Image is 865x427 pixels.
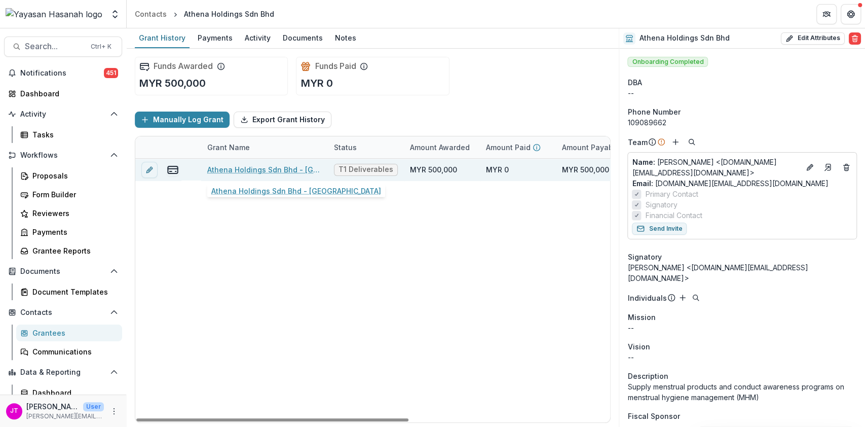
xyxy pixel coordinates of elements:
button: Search... [4,37,122,57]
p: Team [627,137,647,148]
div: Proposals [32,170,114,181]
span: DBA [627,77,642,88]
a: Email: [DOMAIN_NAME][EMAIL_ADDRESS][DOMAIN_NAME] [632,178,828,189]
button: Notifications451 [4,65,122,81]
span: Email: [632,179,653,188]
a: Document Templates [16,283,122,300]
p: -- [627,323,857,333]
div: Communications [32,346,114,357]
div: Grantee Reports [32,245,114,256]
div: 109089662 [627,117,857,128]
div: Amount Awarded [404,142,476,153]
a: Dashboard [16,384,122,401]
div: Ctrl + K [89,41,114,52]
span: Primary Contact [645,189,698,199]
div: Grant Name [201,136,328,158]
div: Status [328,136,404,158]
a: Reviewers [16,205,122,222]
button: Manually Log Grant [135,112,230,128]
span: Signatory [645,199,677,210]
button: Export Grant History [234,112,331,128]
p: Amount Payable [562,142,620,153]
div: Contacts [135,9,167,19]
div: Athena Holdings Sdn Bhd [184,9,274,19]
button: Deletes [840,161,852,173]
a: Notes [331,28,360,48]
div: Amount Payable [556,136,632,158]
div: Form Builder [32,189,114,200]
span: 451 [104,68,118,78]
a: Tasks [16,126,122,143]
div: [PERSON_NAME] <[DOMAIN_NAME][EMAIL_ADDRESS][DOMAIN_NAME]> [627,262,857,283]
span: Signatory [627,252,661,262]
p: User [83,402,104,411]
button: Open Data & Reporting [4,364,122,380]
span: Phone Number [627,106,680,117]
div: Payments [194,30,237,45]
div: Grant History [135,30,190,45]
p: [PERSON_NAME] <[DOMAIN_NAME][EMAIL_ADDRESS][DOMAIN_NAME]> [632,157,800,178]
span: Search... [25,42,85,51]
a: Name: [PERSON_NAME] <[DOMAIN_NAME][EMAIL_ADDRESS][DOMAIN_NAME]> [632,157,800,178]
h2: Funds Paid [315,61,356,71]
button: Open Contacts [4,304,122,321]
p: Supply menstrual products and conduct awareness programs on menstrual hygiene management (MHM) [627,381,857,403]
span: Workflows [20,151,106,160]
span: Name : [632,158,655,166]
div: MYR 0 [486,164,509,175]
h2: Athena Holdings Sdn Bhd [640,34,730,43]
span: Notifications [20,69,104,78]
button: Add [669,136,682,148]
button: view-payments [167,164,179,176]
a: Documents [279,28,327,48]
div: Amount Awarded [404,136,480,158]
p: -- [627,352,857,363]
a: Grantee Reports [16,242,122,259]
div: Grantees [32,328,114,338]
button: Add [676,292,689,304]
span: T1 Deliverables Submitted [339,165,393,174]
span: Mission [627,312,655,323]
a: Proposals [16,167,122,184]
a: Grant History [135,28,190,48]
div: Amount Paid [480,136,556,158]
button: Delete [849,32,861,45]
button: Open Activity [4,106,122,122]
div: MYR 500,000 [410,164,457,175]
button: Edit [804,161,816,173]
span: Data & Reporting [20,368,106,377]
span: Description [627,371,668,381]
button: Send Invite [632,223,687,235]
p: MYR 0 [300,76,332,91]
a: Go to contact [820,159,836,175]
div: Document Templates [32,287,114,297]
div: Grant Name [201,142,256,153]
div: MYR 500,000 [562,164,609,175]
nav: breadcrumb [131,7,278,21]
a: Payments [16,224,122,240]
span: Vision [627,341,650,352]
a: Activity [241,28,275,48]
button: edit [141,162,158,178]
a: Dashboard [4,85,122,102]
span: Onboarding Completed [627,57,708,67]
a: Communications [16,343,122,360]
button: Edit Attributes [781,32,845,45]
span: Financial Contact [645,210,702,221]
a: Athena Holdings Sdn Bhd - [GEOGRAPHIC_DATA] [207,164,322,175]
span: Activity [20,110,106,119]
button: Search [686,136,698,148]
button: Partners [816,4,837,24]
div: Status [328,142,363,153]
div: Reviewers [32,208,114,219]
p: MYR 500,000 [139,76,206,91]
a: Grantees [16,325,122,341]
p: [PERSON_NAME][EMAIL_ADDRESS][DOMAIN_NAME] [26,412,104,421]
button: Open Workflows [4,147,122,163]
button: Open Documents [4,263,122,279]
div: Activity [241,30,275,45]
div: Documents [279,30,327,45]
